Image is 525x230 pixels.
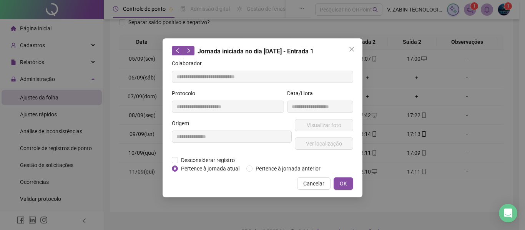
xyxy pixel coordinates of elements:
[172,46,183,55] button: left
[499,204,517,222] div: Open Intercom Messenger
[186,48,191,53] span: right
[178,164,243,173] span: Pertence à jornada atual
[334,177,353,190] button: OK
[295,137,353,150] button: Ver localização
[253,164,324,173] span: Pertence à jornada anterior
[175,48,180,53] span: left
[172,89,200,98] label: Protocolo
[340,179,347,188] span: OK
[297,177,331,190] button: Cancelar
[287,89,318,98] label: Data/Hora
[295,119,353,131] button: Visualizar foto
[183,46,194,55] button: right
[346,43,358,55] button: Close
[178,156,238,164] span: Desconsiderar registro
[172,119,194,127] label: Origem
[349,46,355,52] span: close
[172,59,207,68] label: Colaborador
[172,46,353,56] div: Jornada iniciada no dia [DATE] - Entrada 1
[303,179,324,188] span: Cancelar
